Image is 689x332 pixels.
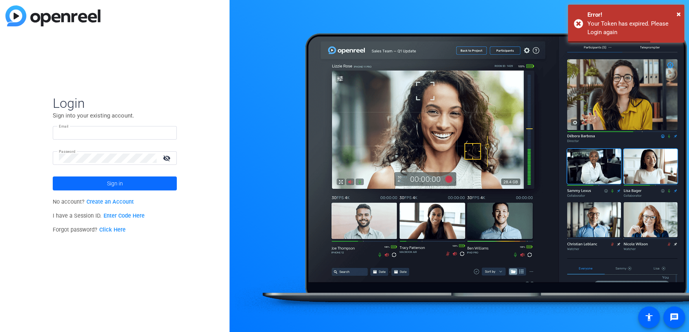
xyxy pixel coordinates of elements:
[670,313,679,322] mat-icon: message
[59,128,171,138] input: Enter Email Address
[53,213,145,219] span: I have a Session ID.
[59,124,69,128] mat-label: Email
[107,174,123,193] span: Sign in
[104,213,145,219] a: Enter Code Here
[677,9,681,19] span: ×
[59,149,76,154] mat-label: Password
[677,8,681,20] button: Close
[53,111,177,120] p: Sign into your existing account.
[5,5,100,26] img: blue-gradient.svg
[158,152,177,164] mat-icon: visibility_off
[644,313,654,322] mat-icon: accessibility
[86,199,134,205] a: Create an Account
[53,227,126,233] span: Forgot password?
[53,199,134,205] span: No account?
[53,95,177,111] span: Login
[587,10,679,19] div: Error!
[587,19,679,37] div: Your Token has expired. Please Login again
[53,176,177,190] button: Sign in
[99,227,126,233] a: Click Here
